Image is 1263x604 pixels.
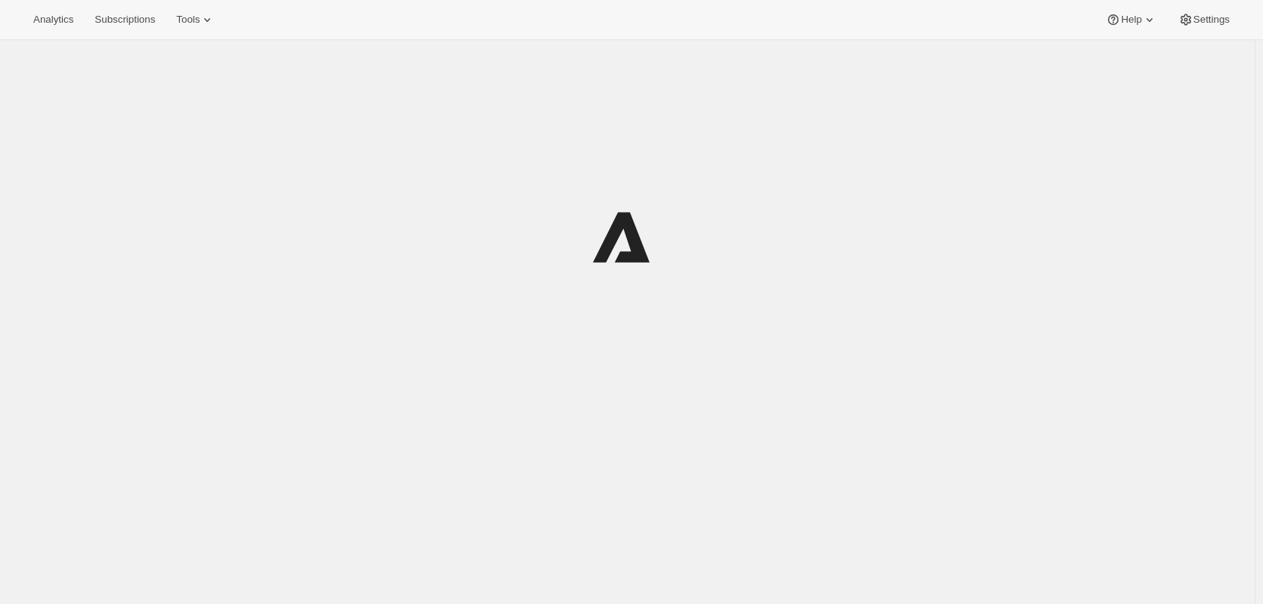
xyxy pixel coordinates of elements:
[85,9,164,30] button: Subscriptions
[1097,9,1165,30] button: Help
[33,14,73,26] span: Analytics
[1121,14,1141,26] span: Help
[1193,14,1230,26] span: Settings
[1169,9,1239,30] button: Settings
[24,9,82,30] button: Analytics
[176,14,200,26] span: Tools
[167,9,224,30] button: Tools
[95,14,155,26] span: Subscriptions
